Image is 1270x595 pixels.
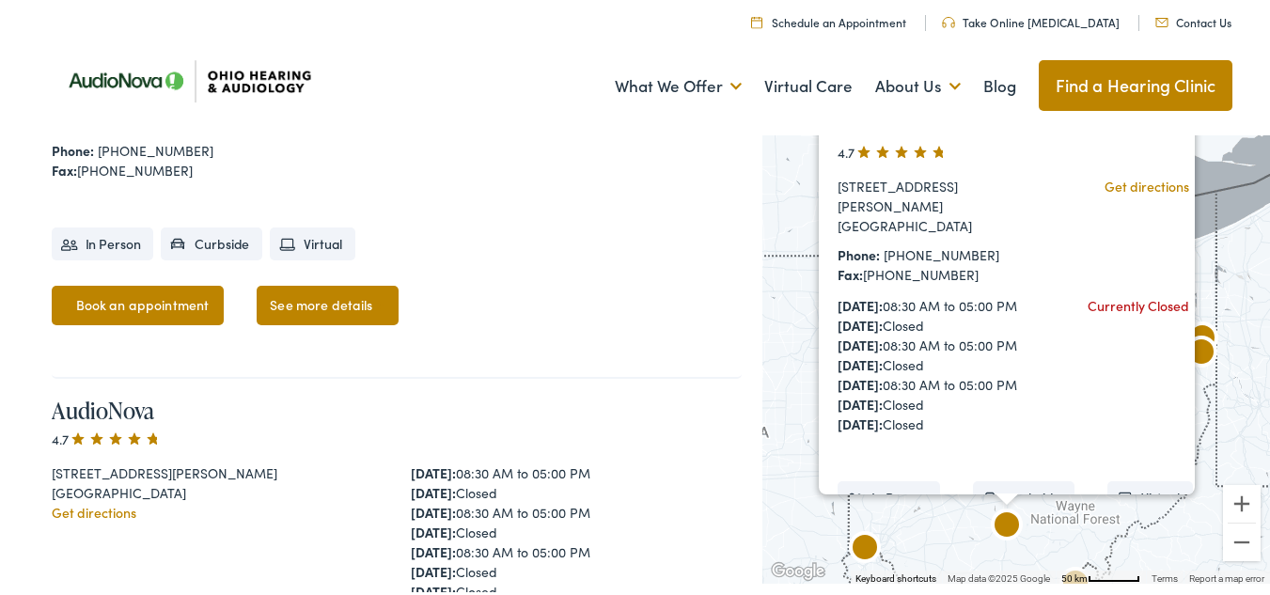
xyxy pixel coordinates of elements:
a: Take Online [MEDICAL_DATA] [942,11,1120,27]
strong: [DATE]: [838,372,883,391]
strong: [DATE]: [411,520,456,539]
button: Keyboard shortcuts [855,570,936,583]
li: In Person [52,225,154,258]
img: Mail icon representing email contact with Ohio Hearing in Cincinnati, OH [1155,15,1168,24]
strong: [DATE]: [411,559,456,578]
strong: Phone: [52,138,94,157]
div: [PHONE_NUMBER] [838,262,1051,282]
span: 50 km [1061,571,1088,581]
span: Map data ©2025 Google [948,571,1050,581]
div: [STREET_ADDRESS][PERSON_NAME] [838,174,1051,213]
img: Google [767,556,829,581]
li: Virtual [270,225,355,258]
button: Map Scale: 50 km per 52 pixels [1056,568,1146,581]
a: Get directions [1105,174,1189,193]
strong: [DATE]: [411,480,456,499]
strong: [DATE]: [411,500,456,519]
div: AudioNova [1179,329,1224,374]
img: Headphones icone to schedule online hearing test in Cincinnati, OH [942,14,955,25]
a: AudioNova [52,392,154,423]
div: [PHONE_NUMBER] [52,158,742,178]
a: Book an appointment [52,283,225,322]
div: [STREET_ADDRESS][PERSON_NAME] [52,461,383,480]
strong: [DATE]: [838,352,883,371]
a: Report a map error [1189,571,1264,581]
div: AudioNova [1180,315,1225,360]
li: Virtual [1107,478,1193,511]
img: Calendar Icon to schedule a hearing appointment in Cincinnati, OH [751,13,762,25]
a: Virtual Care [764,49,853,118]
a: Terms (opens in new tab) [1152,571,1178,581]
li: Curbside [161,225,262,258]
strong: [DATE]: [411,540,456,558]
strong: [DATE]: [838,333,883,352]
a: Open this area in Google Maps (opens a new window) [767,556,829,581]
li: Curbside [973,478,1074,511]
a: What We Offer [615,49,742,118]
strong: Phone: [838,243,880,261]
strong: [DATE]: [838,412,883,431]
a: Blog [983,49,1016,118]
li: In Person [838,478,940,511]
a: Get directions [52,500,136,519]
div: [GEOGRAPHIC_DATA] [52,480,383,500]
strong: Fax: [838,262,863,281]
a: See more details [257,283,398,322]
strong: [DATE]: [838,293,883,312]
div: 08:30 AM to 05:00 PM Closed 08:30 AM to 05:00 PM Closed 08:30 AM to 05:00 PM Closed Closed [838,293,1051,431]
a: [PHONE_NUMBER] [884,243,999,261]
a: [PHONE_NUMBER] [98,138,213,157]
strong: [DATE]: [838,313,883,332]
a: Schedule an Appointment [751,11,906,27]
a: Find a Hearing Clinic [1039,57,1233,108]
div: [GEOGRAPHIC_DATA] [838,213,1051,233]
a: Contact Us [1155,11,1231,27]
div: AudioNova [984,502,1029,547]
strong: [DATE]: [838,392,883,411]
div: AudioNova [842,525,887,570]
strong: [DATE]: [411,461,456,479]
strong: Fax: [52,158,77,177]
button: Zoom out [1223,521,1261,558]
button: Zoom in [1223,482,1261,520]
span: 4.7 [52,427,163,446]
span: 4.7 [838,140,949,159]
div: Currently Closed [1088,293,1189,313]
a: About Us [875,49,961,118]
